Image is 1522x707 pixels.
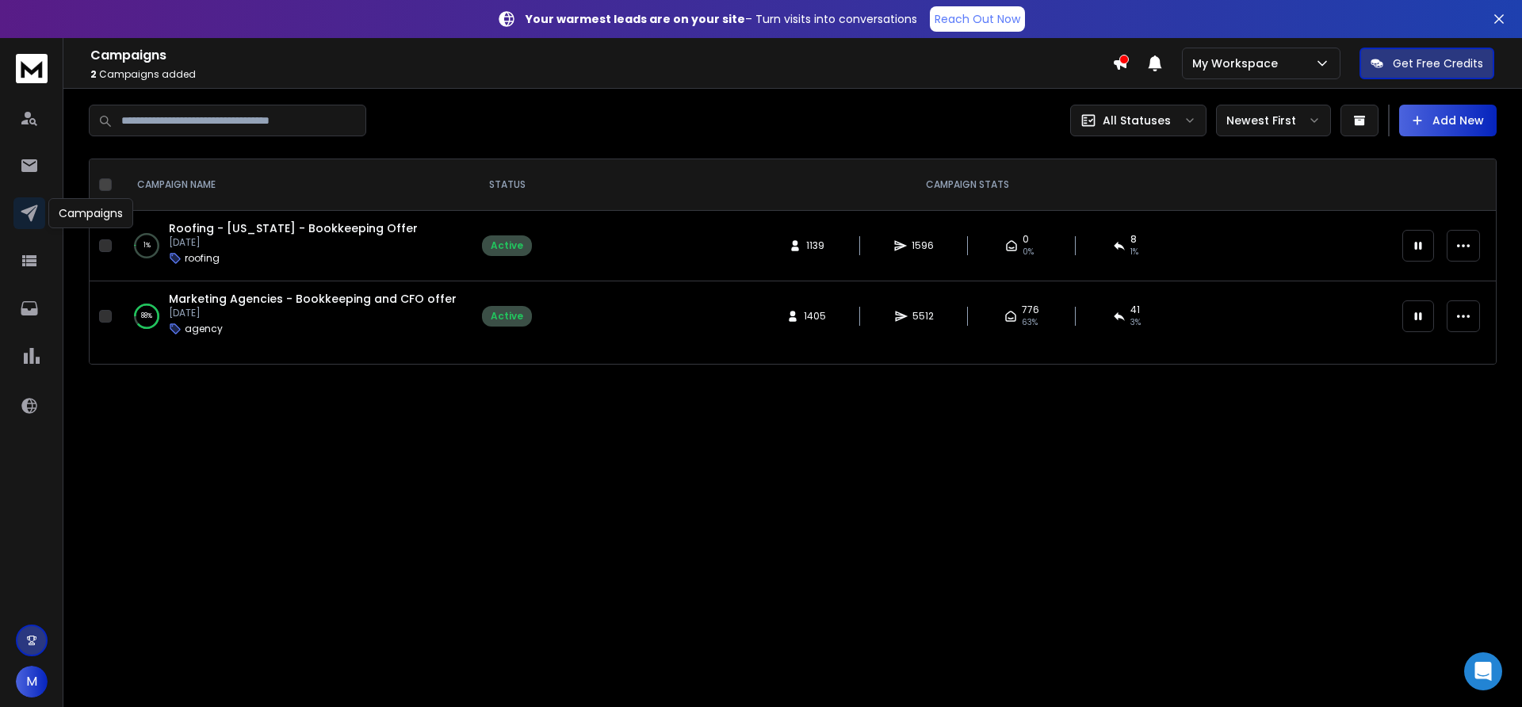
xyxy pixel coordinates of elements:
strong: Your warmest leads are on your site [526,11,745,27]
p: 88 % [141,308,152,324]
p: [DATE] [169,236,418,249]
p: Reach Out Now [935,11,1020,27]
span: 3 % [1130,316,1141,329]
div: Active [491,310,523,323]
a: Marketing Agencies - Bookkeeping and CFO offer [169,291,457,307]
button: Add New [1399,105,1497,136]
button: M [16,666,48,697]
span: 1405 [804,310,826,323]
span: 776 [1022,304,1039,316]
th: CAMPAIGN STATS [541,159,1393,211]
span: 0 [1023,233,1029,246]
span: 1139 [806,239,824,252]
div: Open Intercom Messenger [1464,652,1502,690]
img: logo [16,54,48,83]
p: Campaigns added [90,68,1112,81]
span: 2 [90,67,97,81]
p: Get Free Credits [1393,55,1483,71]
span: 41 [1130,304,1140,316]
p: [DATE] [169,307,457,319]
div: Active [491,239,523,252]
p: – Turn visits into conversations [526,11,917,27]
th: CAMPAIGN NAME [118,159,472,211]
p: All Statuses [1103,113,1171,128]
th: STATUS [472,159,541,211]
div: Campaigns [48,198,133,228]
span: 1 % [1130,246,1138,258]
span: 8 [1130,233,1137,246]
p: roofing [185,252,220,265]
a: Roofing - [US_STATE] - Bookkeeping Offer [169,220,418,236]
span: 1596 [912,239,934,252]
span: 5512 [912,310,934,323]
h1: Campaigns [90,46,1112,65]
td: 1%Roofing - [US_STATE] - Bookkeeping Offer[DATE]roofing [118,211,472,281]
button: Get Free Credits [1359,48,1494,79]
p: My Workspace [1192,55,1284,71]
td: 88%Marketing Agencies - Bookkeeping and CFO offer[DATE]agency [118,281,472,352]
p: 1 % [143,238,151,254]
span: 63 % [1022,316,1038,329]
p: agency [185,323,223,335]
button: Newest First [1216,105,1331,136]
a: Reach Out Now [930,6,1025,32]
span: 0% [1023,246,1034,258]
